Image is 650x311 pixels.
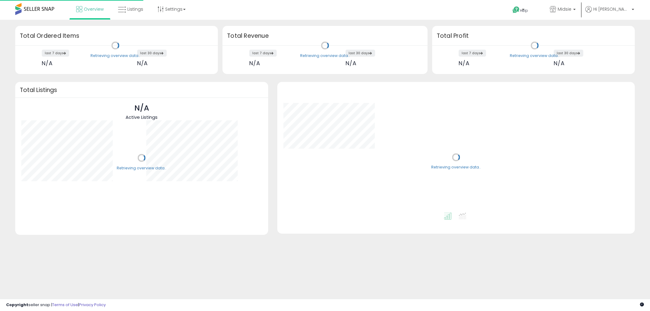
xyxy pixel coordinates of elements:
[558,6,571,12] span: Midsie
[593,6,630,12] span: Hi [PERSON_NAME]
[508,2,540,20] a: Help
[91,53,140,58] div: Retrieving overview data..
[117,165,166,171] div: Retrieving overview data..
[585,6,634,20] a: Hi [PERSON_NAME]
[512,6,520,14] i: Get Help
[510,53,559,58] div: Retrieving overview data..
[84,6,104,12] span: Overview
[520,8,528,13] span: Help
[431,165,481,170] div: Retrieving overview data..
[300,53,350,58] div: Retrieving overview data..
[127,6,143,12] span: Listings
